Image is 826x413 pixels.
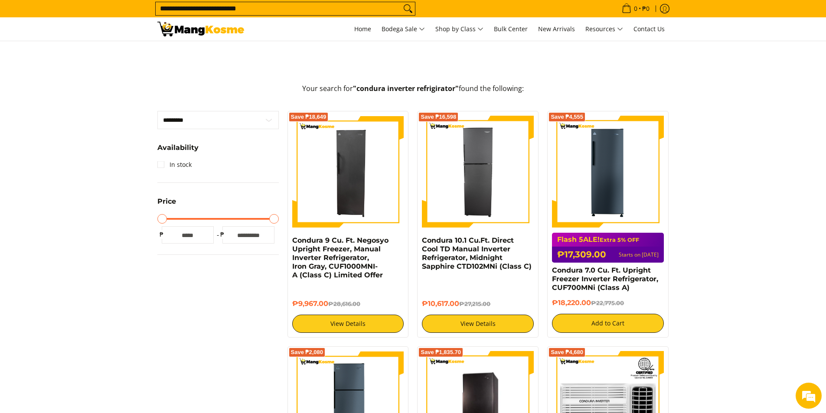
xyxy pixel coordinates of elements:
span: Save ₱1,835.70 [421,350,461,355]
a: Shop by Class [431,17,488,41]
img: Condura 10.1 Cu.Ft. Direct Cool TD Manual Inverter Refrigerator, Midnight Sapphire CTD102MNi (Cla... [422,116,534,228]
a: View Details [292,315,404,333]
a: View Details [422,315,534,333]
span: Save ₱4,680 [551,350,583,355]
a: Condura 9 Cu. Ft. Negosyo Upright Freezer, Manual Inverter Refrigerator, Iron Gray, CUF1000MNI-A ... [292,236,389,279]
a: Resources [581,17,627,41]
span: Bulk Center [494,25,528,33]
span: 0 [633,6,639,12]
p: Your search for found the following: [157,83,669,103]
a: In stock [157,158,192,172]
del: ₱22,775.00 [591,299,624,306]
span: Save ₱2,080 [291,350,323,355]
a: Contact Us [629,17,669,41]
span: • [619,4,652,13]
span: Save ₱16,598 [421,114,456,120]
button: Search [401,2,415,15]
span: ₱0 [641,6,651,12]
nav: Main Menu [253,17,669,41]
h6: ₱18,220.00 [552,299,664,307]
span: New Arrivals [538,25,575,33]
img: Condura 9 Cu. Ft. Negosyo Upright Freezer, Manual Inverter Refrigerator, Iron Gray, CUF1000MNI-A ... [292,116,404,228]
h6: ₱10,617.00 [422,299,534,308]
a: Bodega Sale [377,17,429,41]
a: New Arrivals [534,17,579,41]
span: Availability [157,144,199,151]
span: ₱ [157,230,166,239]
a: Bulk Center [490,17,532,41]
span: ₱ [218,230,227,239]
span: Price [157,198,176,205]
button: Add to Cart [552,314,664,333]
h6: ₱9,967.00 [292,299,404,308]
summary: Open [157,144,199,158]
span: Contact Us [633,25,665,33]
span: Shop by Class [435,24,483,35]
del: ₱28,616.00 [328,300,360,307]
a: Home [350,17,375,41]
span: Save ₱4,555 [551,114,583,120]
span: Save ₱18,649 [291,114,326,120]
a: Condura 10.1 Cu.Ft. Direct Cool TD Manual Inverter Refrigerator, Midnight Sapphire CTD102MNi (Cla... [422,236,532,270]
del: ₱27,215.00 [459,300,490,307]
span: Bodega Sale [382,24,425,35]
img: Search: 14 results found for &quot;condura inverter refrigirator&quot; | Mang Kosme [157,22,244,36]
summary: Open [157,198,176,211]
img: Condura 7.0 Cu. Ft. Upright Freezer Inverter Refrigerator, CUF700MNi (Class A) [552,116,664,228]
span: Home [354,25,371,33]
a: Condura 7.0 Cu. Ft. Upright Freezer Inverter Refrigerator, CUF700MNi (Class A) [552,266,658,292]
span: Resources [585,24,623,35]
strong: "condura inverter refrigirator" [353,84,459,93]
